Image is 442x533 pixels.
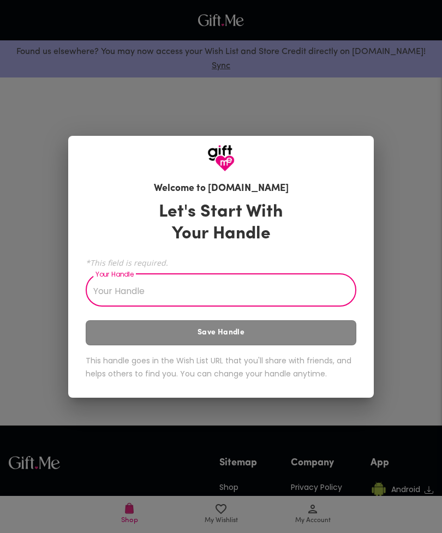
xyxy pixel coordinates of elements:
img: GiftMe Logo [207,145,235,172]
span: *This field is required. [86,257,356,268]
h3: Let's Start With Your Handle [145,201,297,245]
h6: Welcome to [DOMAIN_NAME] [154,182,289,196]
input: Your Handle [86,276,344,307]
h6: This handle goes in the Wish List URL that you'll share with friends, and helps others to find yo... [86,354,356,381]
